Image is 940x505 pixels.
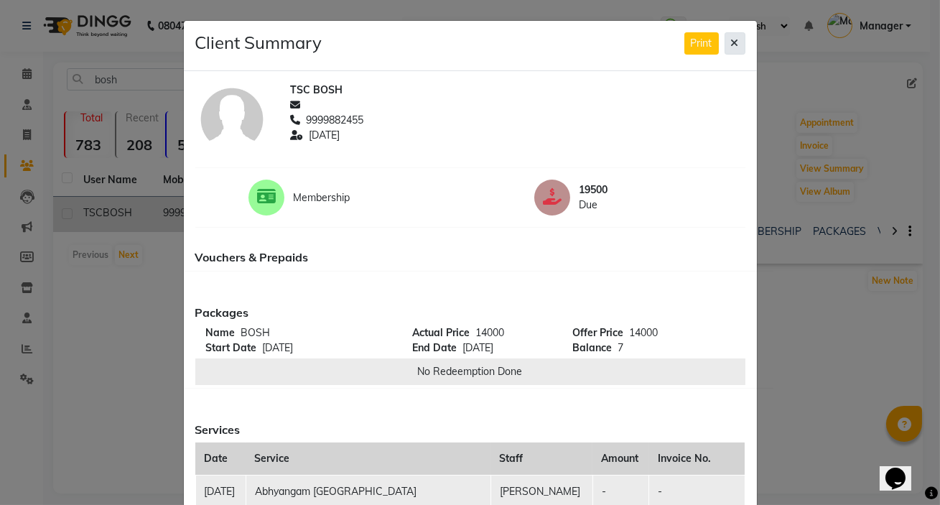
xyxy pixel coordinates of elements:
span: End Date [412,340,457,356]
span: 14000 [629,326,658,339]
span: Due [579,198,692,213]
span: Membership [293,190,406,205]
span: [DATE] [263,341,294,354]
span: [DATE] [462,341,493,354]
span: 19500 [579,182,692,198]
span: 14000 [475,326,504,339]
h6: Vouchers & Prepaids [195,251,745,264]
span: Start Date [206,340,257,356]
th: Service [246,443,490,476]
iframe: chat widget [880,448,926,491]
span: [DATE] [309,128,340,143]
button: Print [684,32,719,55]
span: TSC BOSH [290,83,343,98]
span: BOSH [241,326,271,339]
th: Amount [592,443,649,476]
span: 9999882455 [306,113,363,128]
span: Actual Price [412,325,470,340]
h6: Services [195,423,745,437]
span: No Redeemption Done [195,358,745,385]
th: Invoice No. [649,443,745,476]
span: Name [206,325,236,340]
th: Date [195,443,246,476]
th: Staff [490,443,592,476]
span: 7 [618,341,623,354]
h6: Packages [195,306,745,320]
span: Offer Price [572,325,623,340]
h4: Client Summary [195,32,322,53]
span: Balance [572,340,612,356]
